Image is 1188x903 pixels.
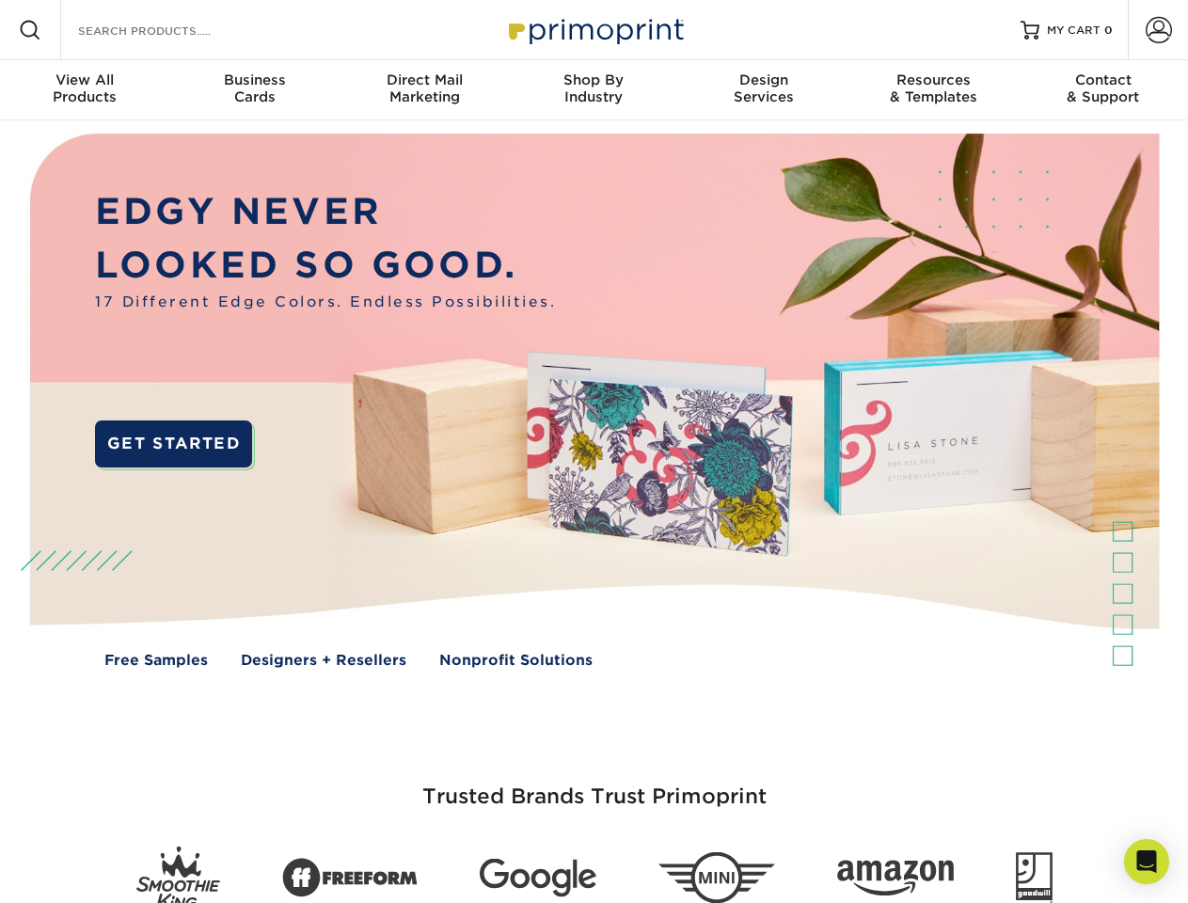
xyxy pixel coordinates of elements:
div: Services [679,71,848,105]
span: 17 Different Edge Colors. Endless Possibilities. [95,292,556,313]
span: Shop By [509,71,678,88]
a: Resources& Templates [848,60,1018,120]
a: BusinessCards [169,60,339,120]
a: Contact& Support [1019,60,1188,120]
a: Shop ByIndustry [509,60,678,120]
a: DesignServices [679,60,848,120]
div: Cards [169,71,339,105]
span: MY CART [1047,23,1101,39]
a: GET STARTED [95,420,252,467]
span: Resources [848,71,1018,88]
span: Design [679,71,848,88]
a: Designers + Resellers [241,650,406,672]
div: Open Intercom Messenger [1124,839,1169,884]
img: Goodwill [1016,852,1053,903]
span: 0 [1104,24,1113,37]
div: & Templates [848,71,1018,105]
a: Nonprofit Solutions [439,650,593,672]
img: Primoprint [500,9,689,50]
span: Direct Mail [340,71,509,88]
img: Amazon [837,861,954,896]
p: LOOKED SO GOOD. [95,239,556,293]
a: Direct MailMarketing [340,60,509,120]
input: SEARCH PRODUCTS..... [76,19,260,41]
div: & Support [1019,71,1188,105]
span: Contact [1019,71,1188,88]
p: EDGY NEVER [95,185,556,239]
span: Business [169,71,339,88]
img: Google [480,859,596,897]
h3: Trusted Brands Trust Primoprint [44,739,1145,832]
a: Free Samples [104,650,208,672]
div: Industry [509,71,678,105]
div: Marketing [340,71,509,105]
